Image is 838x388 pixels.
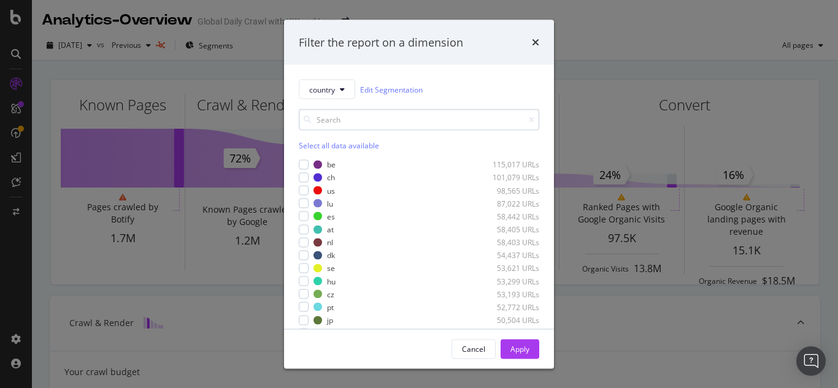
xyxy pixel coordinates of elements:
div: us [327,185,335,196]
div: 87,022 URLs [479,198,539,208]
div: nl [327,237,333,248]
div: 53,193 URLs [479,289,539,299]
button: country [299,80,355,99]
div: modal [284,20,554,368]
div: 53,621 URLs [479,263,539,273]
div: 53,299 URLs [479,276,539,286]
div: Apply [510,343,529,354]
div: 50,504 URLs [479,315,539,325]
div: ca [327,328,335,338]
div: 52,772 URLs [479,302,539,312]
div: cz [327,289,334,299]
div: 58,405 URLs [479,224,539,235]
div: ch [327,172,335,183]
div: times [532,34,539,50]
div: Select all data available [299,140,539,151]
div: Filter the report on a dimension [299,34,463,50]
div: lu [327,198,333,208]
div: dk [327,250,335,261]
input: Search [299,109,539,131]
a: Edit Segmentation [360,83,423,96]
span: country [309,84,335,94]
div: es [327,211,335,221]
div: 47,297 URLs [479,328,539,338]
div: be [327,159,336,170]
div: se [327,263,335,273]
div: 58,442 URLs [479,211,539,221]
div: hu [327,276,336,286]
div: jp [327,315,333,325]
div: Open Intercom Messenger [796,346,826,376]
div: 58,403 URLs [479,237,539,248]
div: 115,017 URLs [479,159,539,170]
div: 54,437 URLs [479,250,539,261]
div: pt [327,302,334,312]
button: Apply [501,339,539,359]
button: Cancel [452,339,496,359]
div: 98,565 URLs [479,185,539,196]
div: 101,079 URLs [479,172,539,183]
div: Cancel [462,343,485,354]
div: at [327,224,334,235]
